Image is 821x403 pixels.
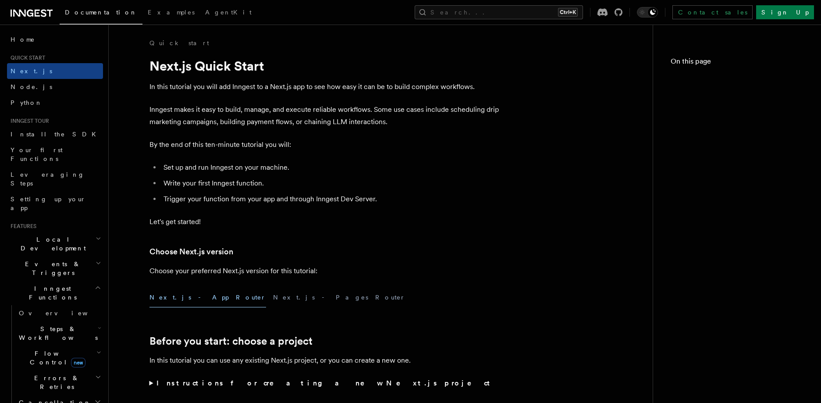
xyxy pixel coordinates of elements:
span: new [71,358,85,367]
a: Setting up your app [7,191,103,216]
button: Events & Triggers [7,256,103,281]
button: Inngest Functions [7,281,103,305]
p: In this tutorial you can use any existing Next.js project, or you can create a new one. [149,354,500,367]
a: Leveraging Steps [7,167,103,191]
a: Next.js [7,63,103,79]
a: Node.js [7,79,103,95]
a: Overview [15,305,103,321]
span: Overview [19,310,109,317]
span: Node.js [11,83,52,90]
li: Trigger your function from your app and through Inngest Dev Server. [161,193,500,205]
button: Search...Ctrl+K [415,5,583,19]
h1: Next.js Quick Start [149,58,500,74]
button: Steps & Workflows [15,321,103,346]
p: By the end of this ten-minute tutorial you will: [149,139,500,151]
li: Write your first Inngest function. [161,177,500,189]
a: Quick start [149,39,209,47]
button: Flow Controlnew [15,346,103,370]
h4: On this page [671,56,803,70]
p: Choose your preferred Next.js version for this tutorial: [149,265,500,277]
p: Let's get started! [149,216,500,228]
kbd: Ctrl+K [558,8,578,17]
p: In this tutorial you will add Inngest to a Next.js app to see how easy it can be to build complex... [149,81,500,93]
span: Leveraging Steps [11,171,85,187]
span: Your first Functions [11,146,63,162]
a: Contact sales [672,5,753,19]
button: Next.js - App Router [149,288,266,307]
summary: Instructions for creating a new Next.js project [149,377,500,389]
span: Setting up your app [11,196,86,211]
a: Documentation [60,3,142,25]
a: Choose Next.js version [149,246,233,258]
button: Next.js - Pages Router [273,288,405,307]
span: Documentation [65,9,137,16]
a: Examples [142,3,200,24]
button: Toggle dark mode [637,7,658,18]
p: Inngest makes it easy to build, manage, and execute reliable workflows. Some use cases include sc... [149,103,500,128]
a: Before you start: choose a project [149,335,313,347]
span: AgentKit [205,9,252,16]
a: Install the SDK [7,126,103,142]
a: Home [7,32,103,47]
a: Sign Up [756,5,814,19]
button: Local Development [7,232,103,256]
button: Errors & Retries [15,370,103,395]
span: Examples [148,9,195,16]
span: Inngest Functions [7,284,95,302]
strong: Instructions for creating a new Next.js project [156,379,494,387]
span: Install the SDK [11,131,101,138]
a: Your first Functions [7,142,103,167]
span: Errors & Retries [15,374,95,391]
span: Steps & Workflows [15,325,98,342]
a: Python [7,95,103,111]
span: Python [11,99,43,106]
span: Flow Control [15,349,96,367]
a: AgentKit [200,3,257,24]
span: Features [7,223,36,230]
span: Quick start [7,54,45,61]
span: Local Development [7,235,96,253]
li: Set up and run Inngest on your machine. [161,161,500,174]
span: Events & Triggers [7,260,96,277]
span: Next.js [11,68,52,75]
span: Inngest tour [7,118,49,125]
span: Home [11,35,35,44]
